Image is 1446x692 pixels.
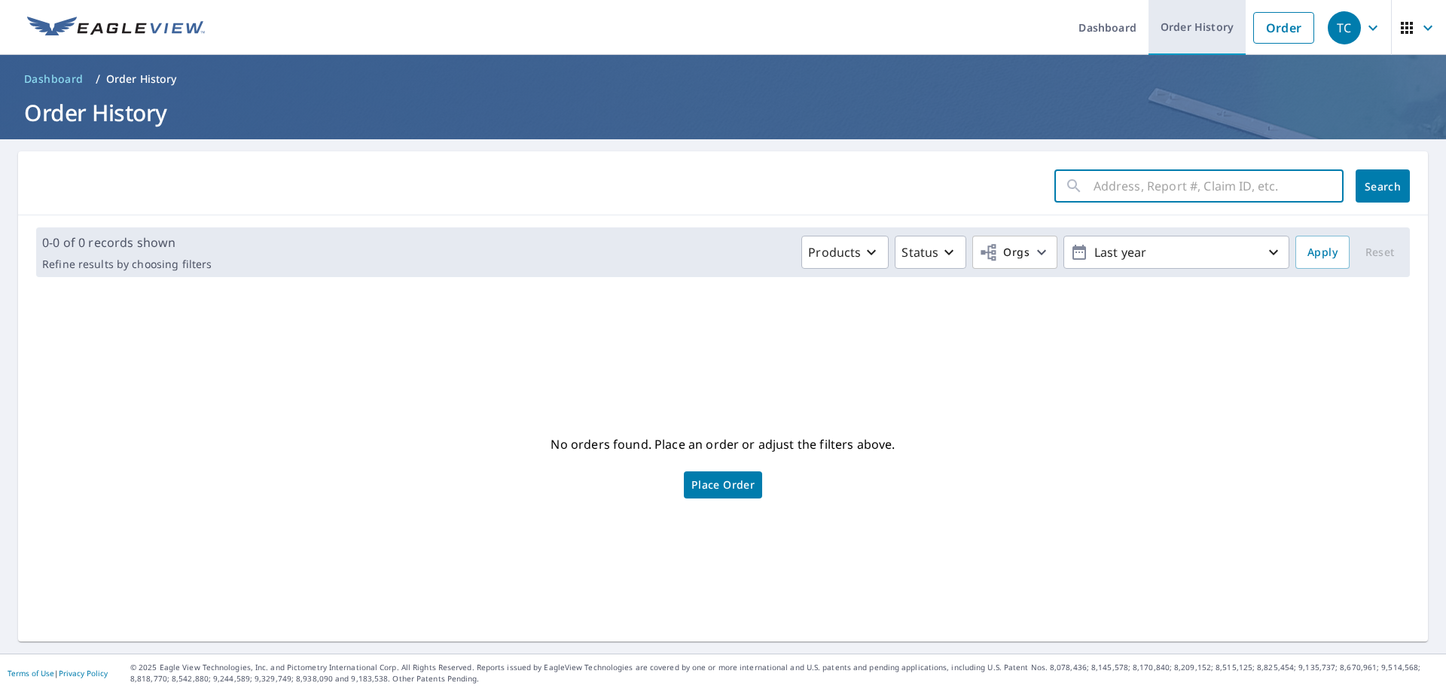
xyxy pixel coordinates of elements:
[8,669,108,678] p: |
[1094,165,1344,207] input: Address, Report #, Claim ID, etc.
[895,236,966,269] button: Status
[1328,11,1361,44] div: TC
[901,243,938,261] p: Status
[18,67,1428,91] nav: breadcrumb
[18,97,1428,128] h1: Order History
[801,236,889,269] button: Products
[1088,239,1264,266] p: Last year
[130,662,1438,684] p: © 2025 Eagle View Technologies, Inc. and Pictometry International Corp. All Rights Reserved. Repo...
[27,17,205,39] img: EV Logo
[18,67,90,91] a: Dashboard
[1356,169,1410,203] button: Search
[1253,12,1314,44] a: Order
[1307,243,1338,262] span: Apply
[42,258,212,271] p: Refine results by choosing filters
[979,243,1030,262] span: Orgs
[42,233,212,251] p: 0-0 of 0 records shown
[1368,179,1398,194] span: Search
[972,236,1057,269] button: Orgs
[551,432,895,456] p: No orders found. Place an order or adjust the filters above.
[808,243,861,261] p: Products
[96,70,100,88] li: /
[1295,236,1350,269] button: Apply
[8,668,54,678] a: Terms of Use
[106,72,177,87] p: Order History
[59,668,108,678] a: Privacy Policy
[24,72,84,87] span: Dashboard
[684,471,762,498] a: Place Order
[1063,236,1289,269] button: Last year
[691,481,755,489] span: Place Order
